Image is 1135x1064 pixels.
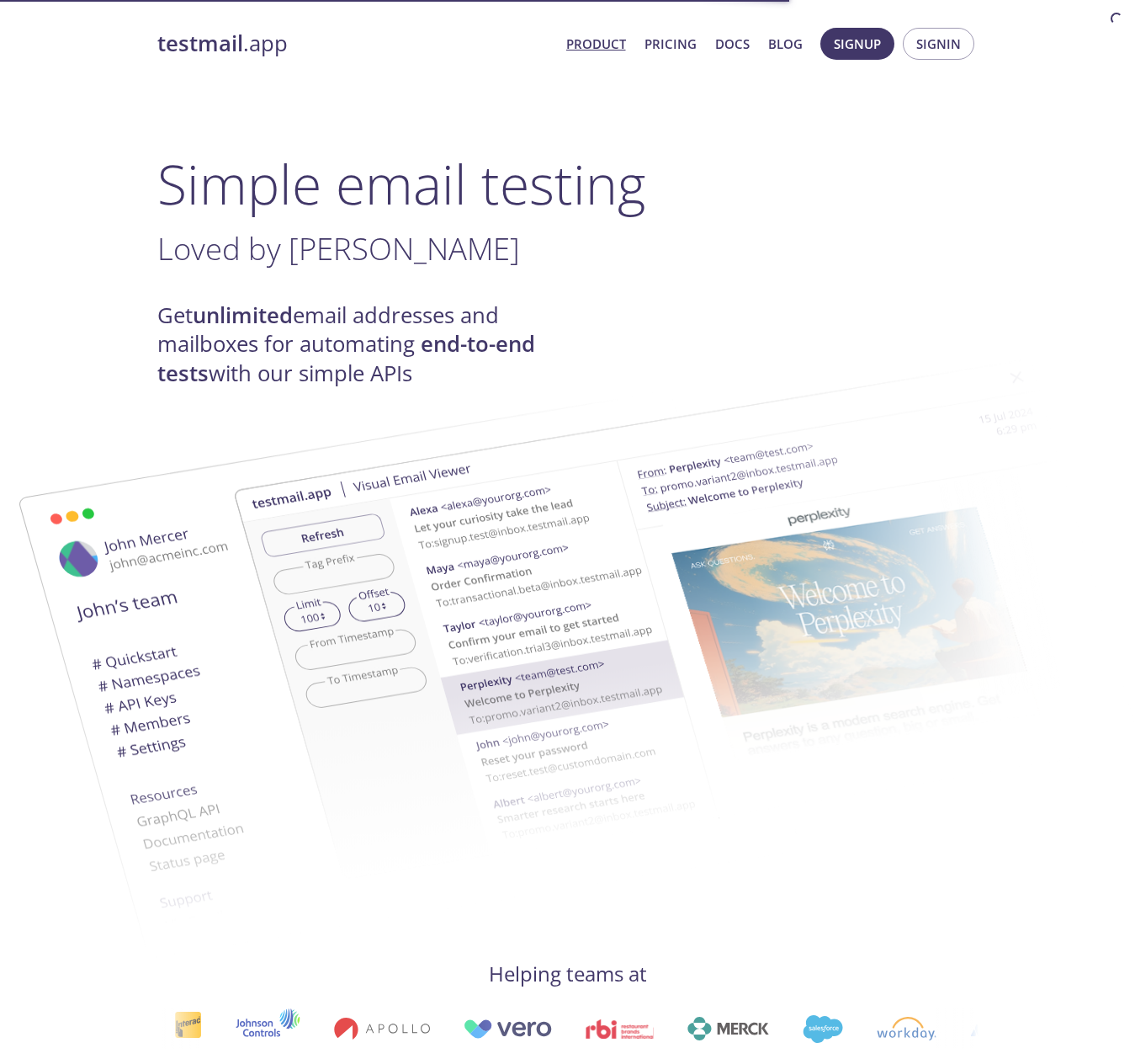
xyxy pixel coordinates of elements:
[585,1019,653,1039] img: rbi
[834,33,881,55] span: Signup
[193,301,293,330] strong: unlimited
[157,29,553,58] a: testmail.app
[916,33,961,55] span: Signin
[768,33,803,55] a: Blog
[644,33,697,55] a: Pricing
[235,1008,300,1049] img: johnsoncontrols
[802,1015,842,1043] img: salesforce
[157,152,979,216] h1: Simple email testing
[715,33,750,55] a: Docs
[566,33,626,55] a: Product
[876,1017,936,1040] img: workday
[157,29,243,58] strong: testmail
[820,28,894,60] button: Signup
[463,1019,552,1039] img: vero
[333,1017,429,1040] img: apollo
[157,329,535,387] strong: end-to-end tests
[157,960,979,987] h4: Helping teams at
[687,1017,768,1040] img: merck
[157,227,520,269] span: Loved by [PERSON_NAME]
[903,28,974,60] button: Signin
[173,1011,201,1047] img: interac
[157,301,568,388] h4: Get email addresses and mailboxes for automating with our simple APIs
